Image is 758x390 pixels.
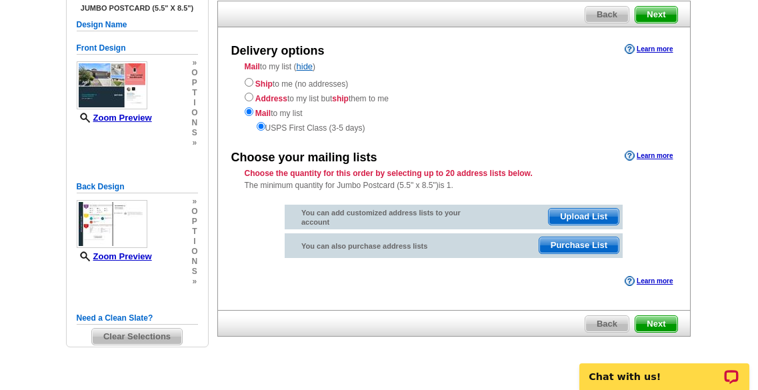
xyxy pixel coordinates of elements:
[191,237,197,247] span: i
[191,68,197,78] span: o
[245,169,533,178] strong: Choose the quantity for this order by selecting up to 20 address lists below.
[231,43,325,60] div: Delivery options
[245,119,663,134] div: USPS First Class (3-5 days)
[191,108,197,118] span: o
[255,79,273,89] strong: Ship
[77,181,198,193] h5: Back Design
[635,7,677,23] span: Next
[191,227,197,237] span: t
[77,19,198,31] h5: Design Name
[191,197,197,207] span: »
[77,312,198,325] h5: Need a Clean Slate?
[585,6,629,23] a: Back
[77,4,198,12] h4: Jumbo Postcard (5.5" x 8.5")
[191,98,197,108] span: i
[245,62,260,71] strong: Mail
[191,58,197,68] span: »
[245,75,663,134] div: to me (no addresses) to my list but them to me to my list
[218,61,690,134] div: to my list ( )
[191,78,197,88] span: p
[571,348,758,390] iframe: LiveChat chat widget
[231,149,377,167] div: Choose your mailing lists
[625,44,673,55] a: Learn more
[255,109,271,118] strong: Mail
[332,94,349,103] strong: ship
[255,94,287,103] strong: Address
[297,61,313,71] a: hide
[191,138,197,148] span: »
[191,128,197,138] span: s
[191,118,197,128] span: n
[285,205,477,230] div: You can add customized address lists to your account
[191,217,197,227] span: p
[77,200,147,248] img: small-thumb.jpg
[585,315,629,333] a: Back
[77,251,152,261] a: Zoom Preview
[191,257,197,267] span: n
[77,42,198,55] h5: Front Design
[191,247,197,257] span: o
[549,209,619,225] span: Upload List
[191,207,197,217] span: o
[77,113,152,123] a: Zoom Preview
[218,167,690,191] div: The minimum quantity for Jumbo Postcard (5.5" x 8.5")is 1.
[92,329,182,345] span: Clear Selections
[625,151,673,161] a: Learn more
[191,277,197,287] span: »
[285,233,477,254] div: You can also purchase address lists
[635,316,677,332] span: Next
[585,7,629,23] span: Back
[191,267,197,277] span: s
[539,237,619,253] span: Purchase List
[585,316,629,332] span: Back
[191,88,197,98] span: t
[625,276,673,287] a: Learn more
[77,61,147,109] img: small-thumb.jpg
